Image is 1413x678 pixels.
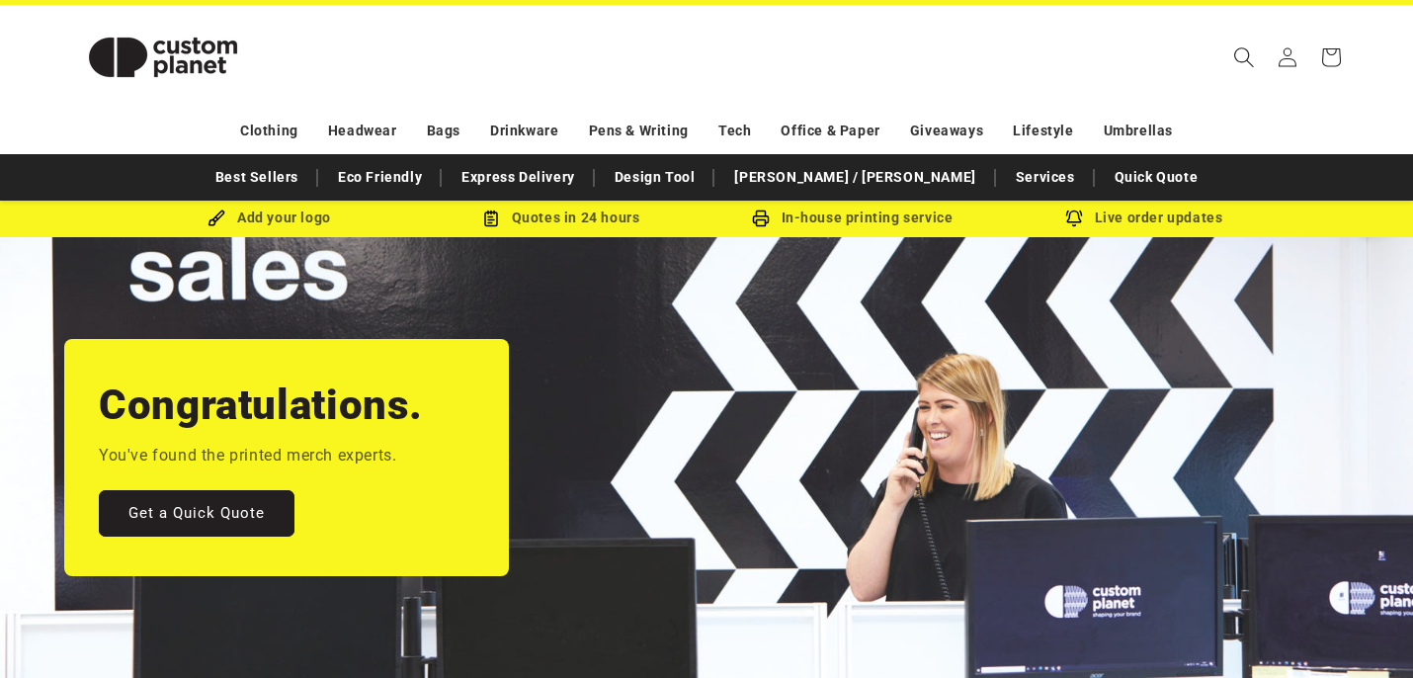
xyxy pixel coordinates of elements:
a: Pens & Writing [589,114,689,148]
a: Drinkware [490,114,558,148]
a: Quick Quote [1105,160,1208,195]
a: Services [1006,160,1085,195]
summary: Search [1222,36,1266,79]
div: Live order updates [998,206,1289,230]
img: Brush Icon [208,210,225,227]
a: Giveaways [910,114,983,148]
a: Umbrellas [1104,114,1173,148]
div: Add your logo [124,206,415,230]
a: Clothing [240,114,298,148]
img: Order updates [1065,210,1083,227]
a: Express Delivery [452,160,585,195]
a: Eco Friendly [328,160,432,195]
h2: Congratulations. [99,379,423,432]
a: [PERSON_NAME] / [PERSON_NAME] [724,160,985,195]
img: Order Updates Icon [482,210,500,227]
a: Get a Quick Quote [99,490,294,537]
p: You've found the printed merch experts. [99,442,396,470]
div: In-house printing service [706,206,998,230]
div: Quotes in 24 hours [415,206,706,230]
a: Headwear [328,114,397,148]
a: Tech [718,114,751,148]
a: Office & Paper [781,114,879,148]
a: Lifestyle [1013,114,1073,148]
img: Custom Planet [64,13,262,102]
a: Bags [427,114,460,148]
img: In-house printing [752,210,770,227]
a: Design Tool [605,160,706,195]
a: Custom Planet [57,5,270,109]
a: Best Sellers [206,160,308,195]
